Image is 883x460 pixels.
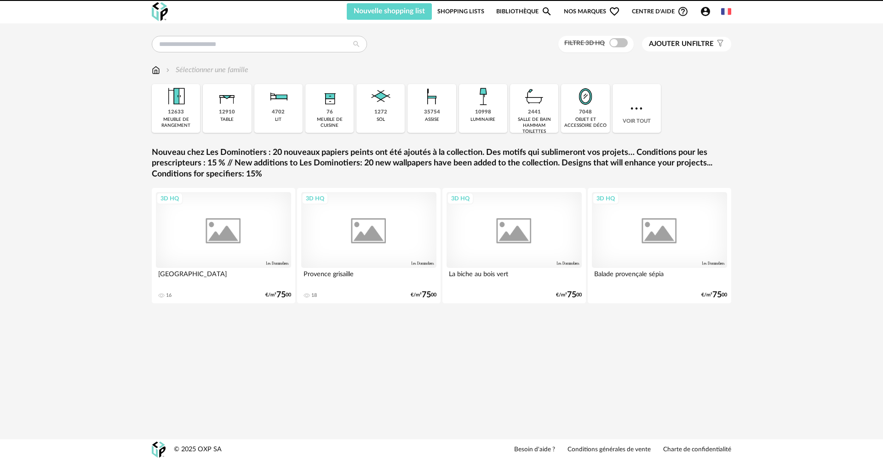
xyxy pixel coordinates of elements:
[564,117,607,129] div: objet et accessoire déco
[632,6,688,17] span: Centre d'aideHelp Circle Outline icon
[579,109,592,116] div: 7048
[168,109,184,116] div: 12633
[470,117,495,123] div: luminaire
[311,292,317,299] div: 18
[513,117,556,135] div: salle de bain hammam toilettes
[308,117,351,129] div: meuble de cuisine
[701,292,727,298] div: €/m² 00
[272,109,285,116] div: 4702
[317,84,342,109] img: Rangement.png
[700,6,715,17] span: Account Circle icon
[700,6,711,17] span: Account Circle icon
[276,292,286,298] span: 75
[447,193,474,204] div: 3D HQ
[573,84,598,109] img: Miroir.png
[156,193,183,204] div: 3D HQ
[592,193,619,204] div: 3D HQ
[174,445,222,454] div: © 2025 OXP SA
[215,84,240,109] img: Table.png
[663,446,731,454] a: Charte de confidentialité
[152,65,160,75] img: svg+xml;base64,PHN2ZyB3aWR0aD0iMTYiIGhlaWdodD0iMTciIHZpZXdCb3g9IjAgMCAxNiAxNyIgZmlsbD0ibm9uZSIgeG...
[567,292,576,298] span: 75
[588,188,731,303] a: 3D HQ Balade provençale sépia €/m²7500
[374,109,387,116] div: 1272
[628,100,645,117] img: more.7b13dc1.svg
[156,268,291,286] div: [GEOGRAPHIC_DATA]
[564,40,605,46] span: Filtre 3D HQ
[541,6,552,17] span: Magnify icon
[152,2,168,21] img: OXP
[677,6,688,17] span: Help Circle Outline icon
[411,292,436,298] div: €/m² 00
[265,292,291,298] div: €/m² 00
[424,109,440,116] div: 35754
[564,3,620,20] span: Nos marques
[609,6,620,17] span: Heart Outline icon
[649,40,714,49] span: filtre
[470,84,495,109] img: Luminaire.png
[164,65,172,75] img: svg+xml;base64,PHN2ZyB3aWR0aD0iMTYiIGhlaWdodD0iMTYiIHZpZXdCb3g9IjAgMCAxNiAxNiIgZmlsbD0ibm9uZSIgeG...
[522,84,547,109] img: Salle%20de%20bain.png
[220,117,234,123] div: table
[649,40,692,47] span: Ajouter un
[327,109,333,116] div: 76
[347,3,432,20] button: Nouvelle shopping list
[422,292,431,298] span: 75
[164,84,189,109] img: Meuble%20de%20rangement.png
[152,148,731,180] a: Nouveau chez Les Dominotiers : 20 nouveaux papiers peints ont été ajoutés à la collection. Des mo...
[447,268,582,286] div: La biche au bois vert
[592,268,727,286] div: Balade provençale sépia
[164,65,248,75] div: Sélectionner une famille
[155,117,197,129] div: meuble de rangement
[302,193,328,204] div: 3D HQ
[714,40,724,49] span: Filter icon
[297,188,441,303] a: 3D HQ Provence grisaille 18 €/m²7500
[437,3,484,20] a: Shopping Lists
[475,109,491,116] div: 10998
[266,84,291,109] img: Literie.png
[514,446,555,454] a: Besoin d'aide ?
[419,84,444,109] img: Assise.png
[642,37,731,51] button: Ajouter unfiltre Filter icon
[613,84,661,133] div: Voir tout
[425,117,439,123] div: assise
[368,84,393,109] img: Sol.png
[301,268,436,286] div: Provence grisaille
[442,188,586,303] a: 3D HQ La biche au bois vert €/m²7500
[152,442,166,458] img: OXP
[354,7,425,15] span: Nouvelle shopping list
[377,117,385,123] div: sol
[166,292,172,299] div: 16
[152,188,295,303] a: 3D HQ [GEOGRAPHIC_DATA] 16 €/m²7500
[219,109,235,116] div: 12910
[528,109,541,116] div: 2441
[721,6,731,17] img: fr
[712,292,722,298] span: 75
[568,446,651,454] a: Conditions générales de vente
[275,117,281,123] div: lit
[496,3,552,20] a: BibliothèqueMagnify icon
[556,292,582,298] div: €/m² 00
